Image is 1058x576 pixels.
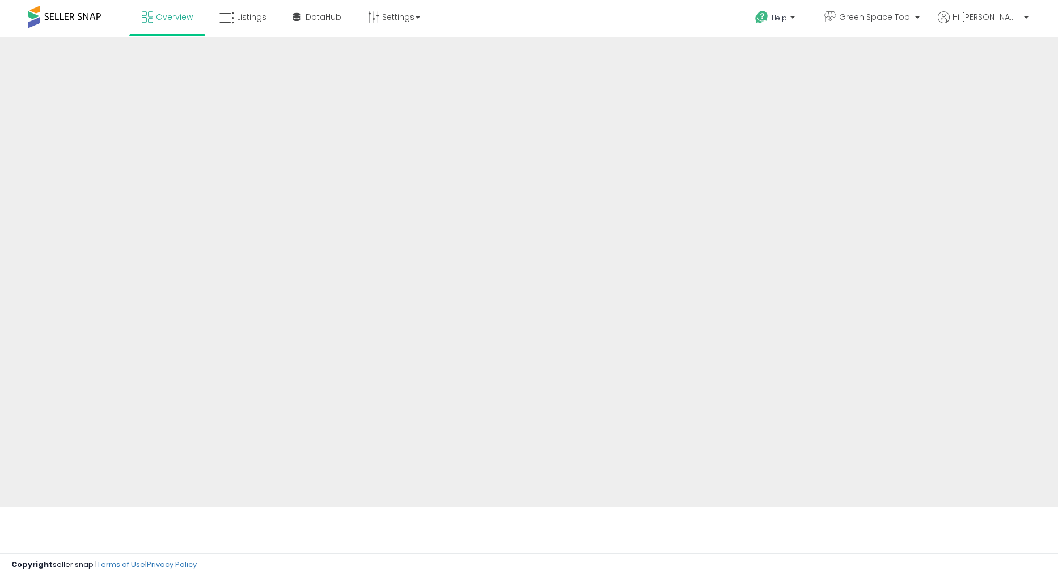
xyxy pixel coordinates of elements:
span: Overview [156,11,193,23]
span: Green Space Tool [839,11,912,23]
span: Listings [237,11,266,23]
span: Hi [PERSON_NAME] [953,11,1021,23]
a: Hi [PERSON_NAME] [938,11,1029,37]
span: DataHub [306,11,341,23]
span: Help [772,13,787,23]
a: Help [746,2,806,37]
i: Get Help [755,10,769,24]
